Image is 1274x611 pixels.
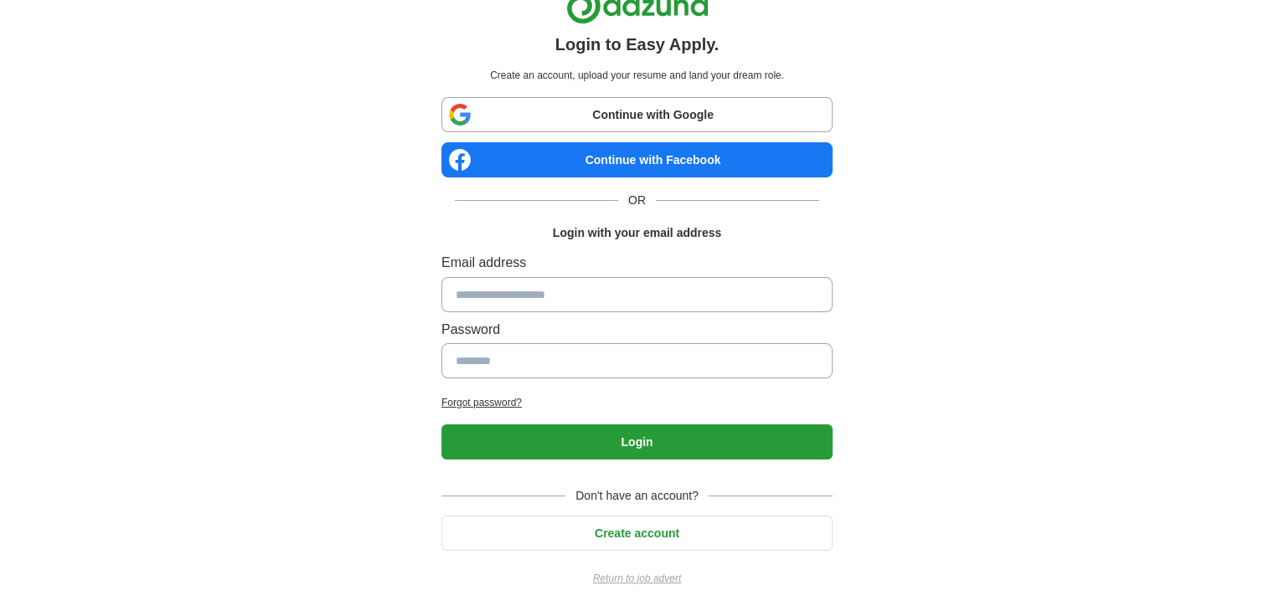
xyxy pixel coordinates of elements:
[565,486,709,505] span: Don't have an account?
[553,223,721,242] h1: Login with your email address
[441,424,833,460] button: Login
[618,191,656,209] span: OR
[555,31,720,58] h1: Login to Easy Apply.
[441,516,833,551] button: Create account
[445,68,829,84] p: Create an account, upload your resume and land your dream role.
[441,526,833,540] a: Create account
[441,252,833,274] label: Email address
[441,97,833,132] a: Continue with Google
[441,571,833,587] a: Return to job advert
[441,142,833,177] a: Continue with Facebook
[441,395,833,411] a: Forgot password?
[441,319,833,341] label: Password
